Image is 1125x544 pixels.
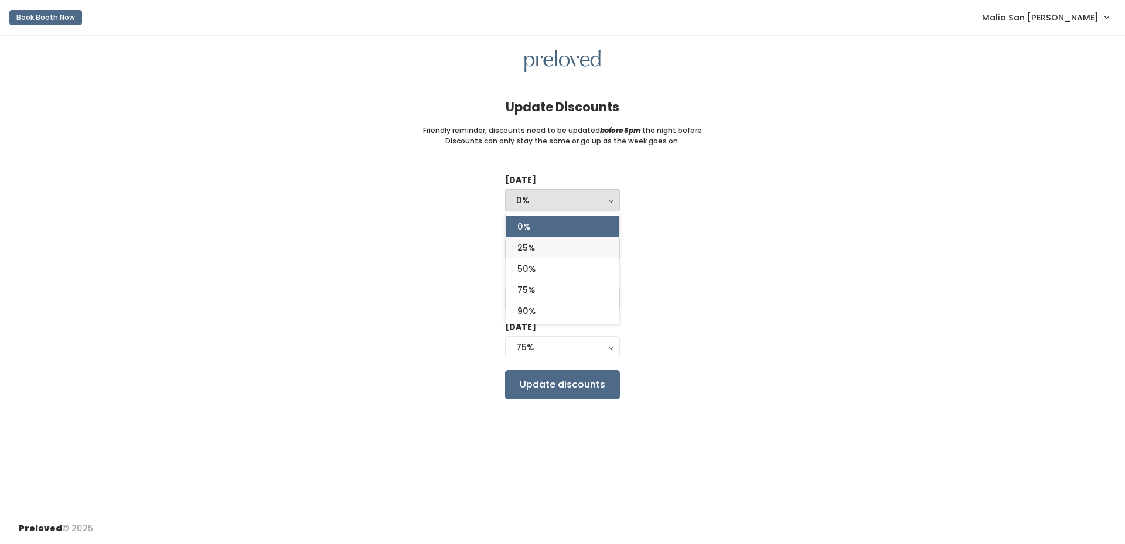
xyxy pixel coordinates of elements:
[505,189,620,211] button: 0%
[517,283,535,296] span: 75%
[505,321,536,333] label: [DATE]
[517,262,536,275] span: 50%
[506,100,619,114] h4: Update Discounts
[9,10,82,25] button: Book Booth Now
[505,174,536,186] label: [DATE]
[970,5,1120,30] a: Malia San [PERSON_NAME]
[19,513,93,535] div: © 2025
[982,11,1099,24] span: Malia San [PERSON_NAME]
[516,341,609,354] div: 75%
[600,125,641,135] i: before 6pm
[19,522,62,534] span: Preloved
[445,136,680,146] small: Discounts can only stay the same or go up as the week goes on.
[505,370,620,399] input: Update discounts
[9,5,82,30] a: Book Booth Now
[517,220,530,233] span: 0%
[524,50,601,73] img: preloved logo
[517,304,536,317] span: 90%
[423,125,702,136] small: Friendly reminder, discounts need to be updated the night before
[516,194,609,207] div: 0%
[517,241,535,254] span: 25%
[505,336,620,358] button: 75%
